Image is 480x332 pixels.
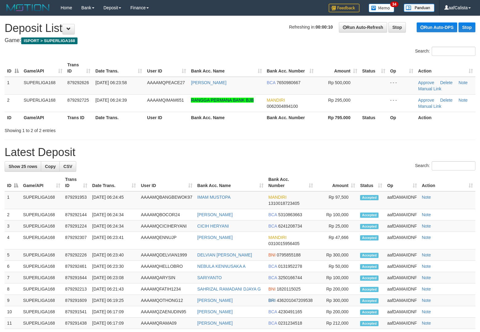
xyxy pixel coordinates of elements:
[145,59,188,77] th: User ID: activate to sort column ascending
[5,125,195,134] div: Showing 1 to 2 of 2 entries
[385,221,419,232] td: aafDAMAIIDNF
[385,306,419,318] td: aafDAMAIIDNF
[267,80,276,85] span: BCA
[268,224,277,228] span: BCA
[266,174,315,191] th: Bank Acc. Number: activate to sort column ascending
[278,309,302,314] span: Copy 4230491165 to clipboard
[21,221,63,232] td: SUPERLIGA168
[360,235,379,240] span: Accepted
[360,213,379,218] span: Accepted
[145,112,188,123] th: User ID
[138,295,195,306] td: AAAAMQOTHONG12
[422,298,431,303] a: Note
[385,249,419,261] td: aafDAMAIIDNF
[21,37,77,44] span: ISPORT > SUPERLIGA168
[90,232,138,249] td: [DATE] 06:23:41
[95,80,127,85] span: [DATE] 06:23:58
[422,275,431,280] a: Note
[390,2,399,7] span: 34
[197,309,233,314] a: [PERSON_NAME]
[432,161,475,170] input: Search:
[63,191,90,209] td: 879291953
[385,232,419,249] td: aafDAMAIIDNF
[63,249,90,261] td: 879292226
[268,212,277,217] span: BCA
[278,321,302,326] span: Copy 0231234518 to clipboard
[360,287,379,292] span: Accepted
[21,94,65,112] td: SUPERLIGA168
[90,191,138,209] td: [DATE] 06:24:45
[264,112,316,123] th: Bank Acc. Number
[5,59,21,77] th: ID: activate to sort column descending
[268,264,277,269] span: BCA
[138,272,195,283] td: AAAAMQARYSIN
[267,98,285,103] span: MANDIRI
[278,224,302,228] span: Copy 6241208734 to clipboard
[138,283,195,295] td: AAAAMQFATIH1234
[90,261,138,272] td: [DATE] 06:23:30
[268,309,277,314] span: BCA
[385,261,419,272] td: aafDAMAIIDNF
[21,112,65,123] th: Game/API
[63,174,90,191] th: Trans ID: activate to sort column ascending
[147,98,184,103] span: AAAAMQIMAM651
[267,104,298,109] span: Copy 0062004894100 to clipboard
[138,306,195,318] td: AAAAMQZAENUDIN95
[264,59,316,77] th: Bank Acc. Number: activate to sort column ascending
[63,272,90,283] td: 879291644
[268,321,277,326] span: BCA
[197,195,231,200] a: IMAM MUSTOPA
[418,104,442,109] a: Manual Link
[5,161,41,172] a: Show 25 rows
[360,298,379,303] span: Accepted
[360,264,379,269] span: Accepted
[388,77,416,95] td: - - -
[388,59,416,77] th: Op: activate to sort column ascending
[138,232,195,249] td: AAAAMQENNUJP
[138,318,195,329] td: AAAAMQRAMA09
[5,295,21,306] td: 9
[268,235,287,240] span: MANDIRI
[138,261,195,272] td: AAAAMQHELLOBRO
[5,272,21,283] td: 7
[21,306,63,318] td: SUPERLIGA168
[21,249,63,261] td: SUPERLIGA168
[415,161,475,170] label: Search:
[404,4,434,12] img: panduan.png
[5,112,21,123] th: ID
[90,272,138,283] td: [DATE] 06:23:08
[21,261,63,272] td: SUPERLIGA168
[21,318,63,329] td: SUPERLIGA168
[440,98,452,103] a: Delete
[268,298,276,303] span: BRI
[5,146,475,158] h1: Latest Deposit
[138,209,195,221] td: AAAAMQBOCOR24
[65,59,93,77] th: Trans ID: activate to sort column ascending
[63,306,90,318] td: 879291541
[278,275,302,280] span: Copy 3250166744 to clipboard
[5,77,21,95] td: 1
[385,318,419,329] td: aafDAMAIIDNF
[418,98,434,103] a: Approve
[360,253,379,258] span: Accepted
[277,298,313,303] span: Copy 436201047209538 to clipboard
[5,22,475,34] h1: Deposit List
[5,318,21,329] td: 11
[328,80,350,85] span: Rp 500,000
[63,261,90,272] td: 879292461
[360,112,388,123] th: Status
[21,209,63,221] td: SUPERLIGA168
[197,287,261,291] a: SAHRIZAL RAMADANI DJAYA G
[360,224,379,229] span: Accepted
[415,47,475,56] label: Search:
[422,235,431,240] a: Note
[90,295,138,306] td: [DATE] 06:19:25
[315,191,358,209] td: Rp 97,500
[315,174,358,191] th: Amount: activate to sort column ascending
[138,191,195,209] td: AAAAMQBANGBEWOK97
[440,80,452,85] a: Delete
[422,212,431,217] a: Note
[5,174,21,191] th: ID: activate to sort column descending
[315,209,358,221] td: Rp 100,000
[422,321,431,326] a: Note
